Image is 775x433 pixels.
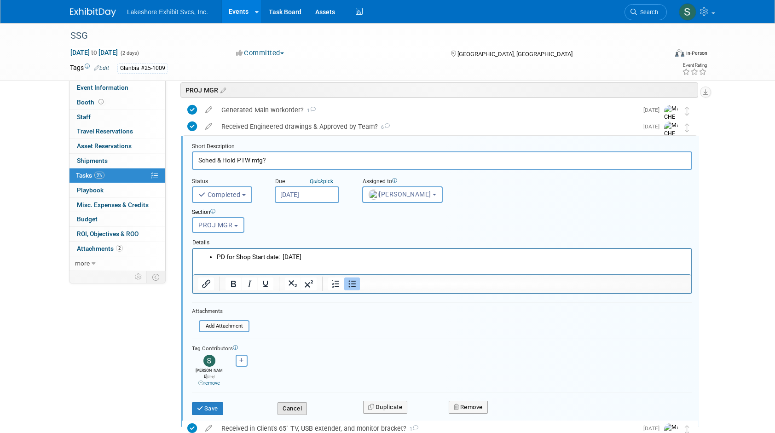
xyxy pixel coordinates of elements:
i: Move task [685,107,689,115]
button: Italic [242,277,257,290]
div: Generated Main workorder? [217,102,638,118]
span: Completed [198,191,240,198]
button: PROJ MGR [192,217,244,233]
div: Due [275,178,348,186]
button: Cancel [278,402,307,415]
div: Glanbia #25-1009 [117,64,168,73]
span: Event Information [77,84,128,91]
a: more [69,256,165,271]
td: Personalize Event Tab Strip [131,271,147,283]
span: [DATE] [643,107,664,113]
a: Travel Reservations [69,124,165,139]
span: Tasks [76,172,104,179]
input: Name of task or a short description [192,151,692,169]
img: MICHELLE MOYA [664,105,678,145]
a: Quickpick [308,178,335,185]
span: 9% [94,172,104,179]
input: Due Date [275,186,339,203]
a: Attachments2 [69,242,165,256]
img: ExhibitDay [70,8,116,17]
div: Attachments [192,307,249,315]
a: Playbook [69,183,165,197]
img: MICHELLE MOYA [664,121,678,162]
a: Budget [69,212,165,226]
div: Section [192,208,649,217]
span: [DATE] [643,425,664,432]
span: [DATE] [643,123,664,130]
div: Received Engineered drawings & Approved by Team? [217,119,638,134]
a: Asset Reservations [69,139,165,153]
div: [PERSON_NAME] [194,367,224,387]
a: Edit sections [218,85,226,94]
button: Underline [258,277,273,290]
span: Booth [77,98,105,106]
div: In-Person [686,50,707,57]
div: Status [192,178,261,186]
span: [DATE] [DATE] [70,48,118,57]
div: SSG [67,28,653,44]
a: edit [201,106,217,114]
button: Completed [192,186,252,203]
i: Move task [685,123,689,132]
span: Asset Reservations [77,142,132,150]
span: 1 [304,108,316,114]
span: Shipments [77,157,108,164]
a: edit [201,122,217,131]
span: Misc. Expenses & Credits [77,201,149,208]
button: Bold [226,277,241,290]
span: (me) [207,375,215,379]
span: [GEOGRAPHIC_DATA], [GEOGRAPHIC_DATA] [457,51,573,58]
div: Event Rating [682,63,707,68]
span: [PERSON_NAME] [369,191,431,198]
a: ROI, Objectives & ROO [69,227,165,241]
span: Lakeshore Exhibit Svcs, Inc. [127,8,208,16]
a: edit [201,424,217,433]
a: Staff [69,110,165,124]
button: [PERSON_NAME] [362,186,443,203]
img: Stephen Hurn [679,3,696,21]
span: (2 days) [120,50,139,56]
span: Playbook [77,186,104,194]
button: Duplicate [363,401,407,414]
a: Tasks9% [69,168,165,183]
td: Tags [70,63,109,74]
span: Attachments [77,245,123,252]
span: Budget [77,215,98,223]
span: Travel Reservations [77,127,133,135]
button: Insert/edit link [198,277,214,290]
iframe: Rich Text Area [193,249,691,274]
button: Remove [449,401,488,414]
a: Event Information [69,81,165,95]
span: more [75,260,90,267]
a: Misc. Expenses & Credits [69,198,165,212]
button: Numbered list [328,277,344,290]
img: Format-Inperson.png [675,49,684,57]
button: Superscript [301,277,317,290]
i: Quick [310,178,323,185]
a: Shipments [69,154,165,168]
img: Stephen Hurn [203,355,215,367]
a: remove [198,380,220,386]
span: PROJ MGR [198,221,232,229]
button: Bullet list [344,277,360,290]
span: 6 [378,124,390,130]
a: Edit [94,65,109,71]
span: 2 [116,245,123,252]
div: Tag Contributors [192,343,692,352]
span: 1 [406,426,418,432]
span: Booth not reserved yet [97,98,105,105]
span: to [90,49,98,56]
div: PROJ MGR [180,82,698,98]
span: Search [637,9,658,16]
div: Short Description [192,143,692,151]
button: Subscript [285,277,301,290]
button: Committed [233,48,288,58]
div: Event Format [613,48,707,62]
a: Search [625,4,667,20]
td: Toggle Event Tabs [147,271,166,283]
button: Save [192,402,223,415]
span: ROI, Objectives & ROO [77,230,139,237]
div: Assigned to [362,178,477,186]
div: Details [192,235,692,248]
